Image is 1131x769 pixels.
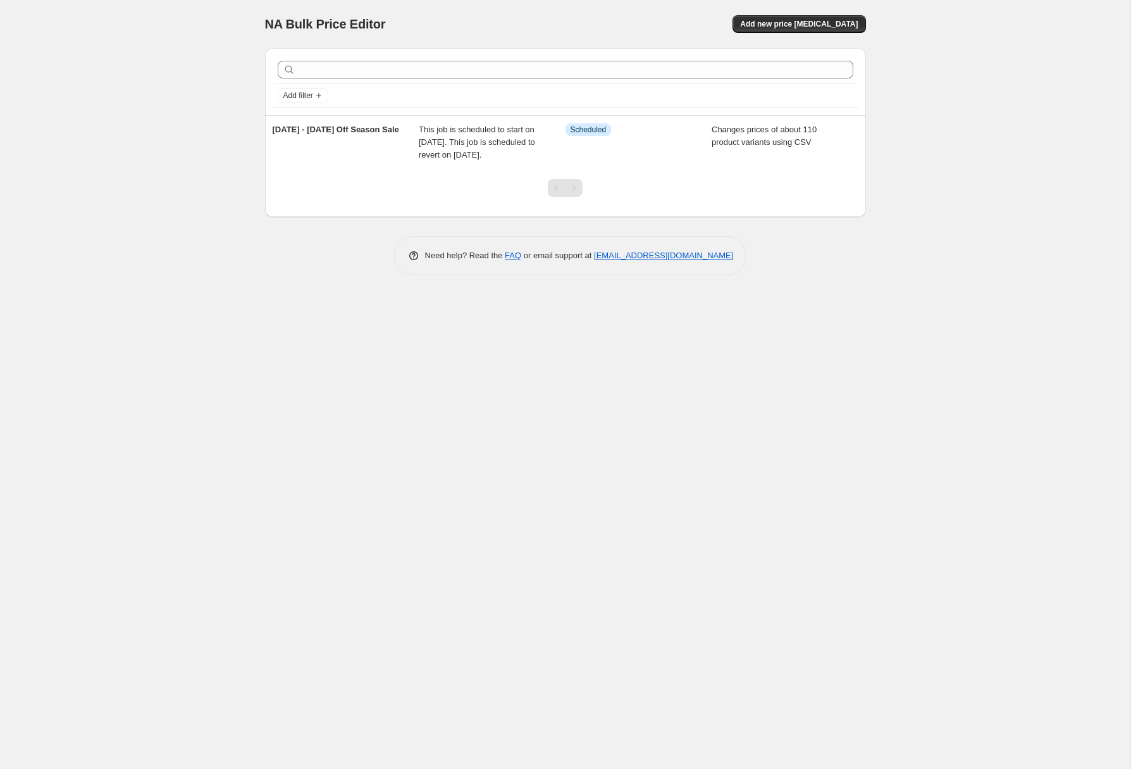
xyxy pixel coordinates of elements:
button: Add filter [278,88,328,103]
span: Add new price [MEDICAL_DATA] [740,19,858,29]
nav: Pagination [548,179,583,197]
span: This job is scheduled to start on [DATE]. This job is scheduled to revert on [DATE]. [419,125,535,159]
span: Scheduled [571,125,607,135]
button: Add new price [MEDICAL_DATA] [732,15,865,33]
span: Changes prices of about 110 product variants using CSV [712,125,817,147]
span: Need help? Read the [425,251,505,260]
span: Add filter [283,91,313,101]
span: [DATE] - [DATE] Off Season Sale [273,125,399,134]
span: NA Bulk Price Editor [265,17,386,31]
span: or email support at [521,251,594,260]
a: [EMAIL_ADDRESS][DOMAIN_NAME] [594,251,733,260]
a: FAQ [505,251,521,260]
